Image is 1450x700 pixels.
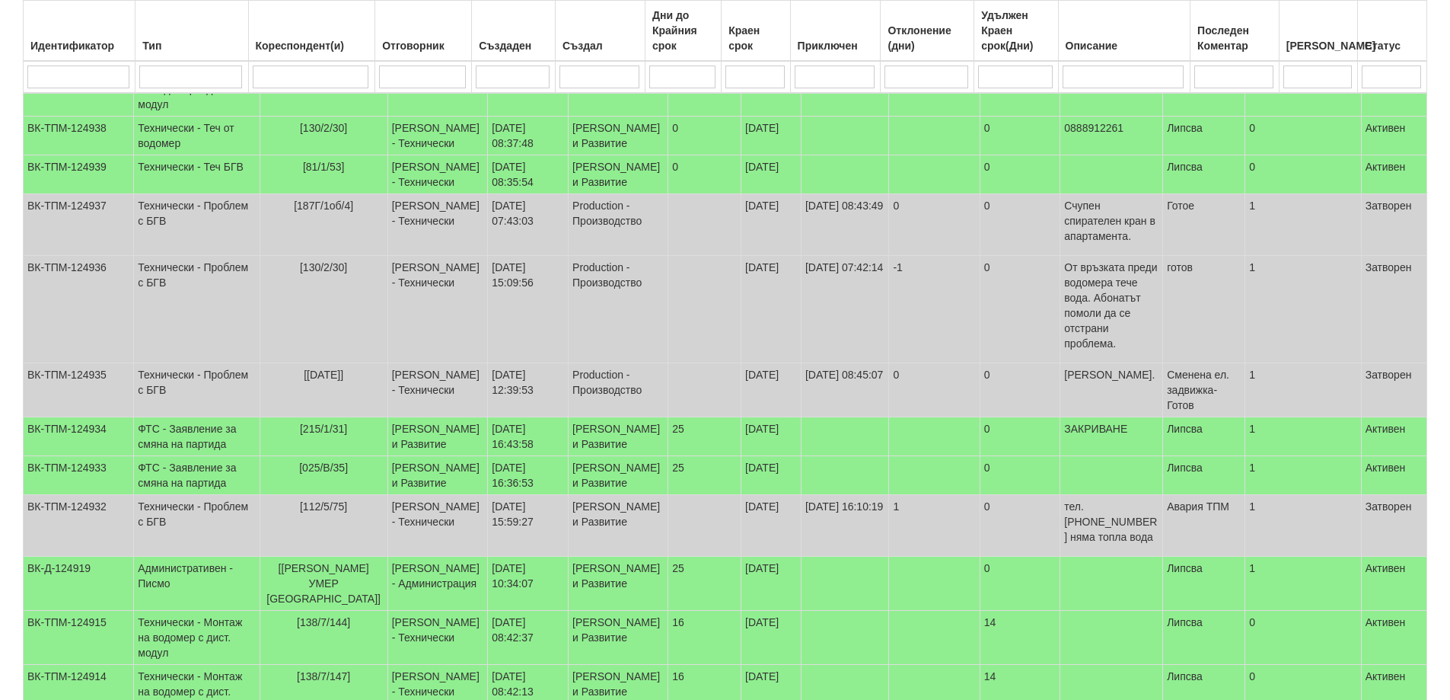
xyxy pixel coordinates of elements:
[134,417,260,456] td: ФТС - Заявление за смяна на партида
[569,611,668,665] td: [PERSON_NAME] и Развитие
[472,1,556,62] th: Създаден: No sort applied, activate to apply an ascending sort
[24,611,134,665] td: ВК-ТПМ-124915
[980,194,1060,256] td: 0
[387,194,488,256] td: [PERSON_NAME] - Технически
[889,363,980,417] td: 0
[741,363,801,417] td: [DATE]
[980,417,1060,456] td: 0
[24,495,134,557] td: ВК-ТПМ-124932
[672,670,684,682] span: 16
[569,557,668,611] td: [PERSON_NAME] и Развитие
[476,35,551,56] div: Създаден
[24,256,134,363] td: ВК-ТПМ-124936
[134,117,260,155] td: Технически - Теч от водомер
[387,611,488,665] td: [PERSON_NAME] - Технически
[266,562,381,605] span: [[PERSON_NAME] УМЕР [GEOGRAPHIC_DATA]]
[387,456,488,495] td: [PERSON_NAME] и Развитие
[24,117,134,155] td: ВК-ТПМ-124938
[1064,198,1158,244] p: Счупен спирателен кран в апартамента.
[1361,194,1426,256] td: Затворен
[741,194,801,256] td: [DATE]
[741,155,801,194] td: [DATE]
[134,256,260,363] td: Технически - Проблем с БГВ
[1167,161,1203,173] span: Липсва
[801,495,888,557] td: [DATE] 16:10:19
[672,161,678,173] span: 0
[24,194,134,256] td: ВК-ТПМ-124937
[889,495,980,557] td: 1
[387,557,488,611] td: [PERSON_NAME] - Администрация
[375,1,472,62] th: Отговорник: No sort applied, activate to apply an ascending sort
[134,155,260,194] td: Технически - Теч БГВ
[387,117,488,155] td: [PERSON_NAME] - Технически
[801,363,888,417] td: [DATE] 08:45:07
[1194,20,1275,56] div: Последен Коментар
[134,456,260,495] td: ФТС - Заявление за смяна на партида
[24,557,134,611] td: ВК-Д-124919
[1167,616,1203,628] span: Липсва
[1245,611,1361,665] td: 0
[1361,155,1426,194] td: Активен
[978,5,1053,56] div: Удължен Краен срок(Дни)
[1190,1,1280,62] th: Последен Коментар: No sort applied, activate to apply an ascending sort
[294,200,353,212] span: [187Г/1об/4]
[488,155,569,194] td: [DATE] 08:35:54
[248,1,375,62] th: Кореспондент(и): No sort applied, activate to apply an ascending sort
[889,256,980,363] td: -1
[300,423,347,435] span: [215/1/31]
[1064,421,1158,436] p: ЗАКРИВАНЕ
[24,456,134,495] td: ВК-ТПМ-124933
[1167,670,1203,682] span: Липсва
[1361,456,1426,495] td: Активен
[1245,557,1361,611] td: 1
[672,562,684,574] span: 25
[980,495,1060,557] td: 0
[387,155,488,194] td: [PERSON_NAME] - Технически
[1245,117,1361,155] td: 0
[672,423,684,435] span: 25
[569,417,668,456] td: [PERSON_NAME] и Развитие
[135,1,248,62] th: Тип: No sort applied, activate to apply an ascending sort
[488,456,569,495] td: [DATE] 16:36:53
[387,417,488,456] td: [PERSON_NAME] и Развитие
[645,1,721,62] th: Дни до Крайния срок: No sort applied, activate to apply an ascending sort
[980,256,1060,363] td: 0
[569,155,668,194] td: [PERSON_NAME] и Развитие
[387,363,488,417] td: [PERSON_NAME] - Технически
[569,256,668,363] td: Production - Производство
[974,1,1058,62] th: Удължен Краен срок(Дни): No sort applied, activate to apply an ascending sort
[1167,200,1194,212] span: Готое
[379,35,467,56] div: Отговорник
[559,35,641,56] div: Създал
[24,363,134,417] td: ВК-ТПМ-124935
[569,194,668,256] td: Production - Производство
[134,557,260,611] td: Административен - Писмо
[27,35,131,56] div: Идентификатор
[980,363,1060,417] td: 0
[134,194,260,256] td: Технически - Проблем с БГВ
[300,261,347,273] span: [130/2/30]
[1362,35,1423,56] div: Статус
[253,35,371,56] div: Кореспондент(и)
[24,155,134,194] td: ВК-ТПМ-124939
[134,495,260,557] td: Технически - Проблем с БГВ
[569,456,668,495] td: [PERSON_NAME] и Развитие
[488,117,569,155] td: [DATE] 08:37:48
[24,417,134,456] td: ВК-ТПМ-124934
[297,670,350,682] span: [138/7/147]
[569,363,668,417] td: Production - Производство
[795,35,877,56] div: Приключен
[1245,256,1361,363] td: 1
[1245,417,1361,456] td: 1
[1361,256,1426,363] td: Затворен
[741,456,801,495] td: [DATE]
[488,417,569,456] td: [DATE] 16:43:58
[24,1,135,62] th: Идентификатор: No sort applied, activate to apply an ascending sort
[884,20,970,56] div: Отклонение (дни)
[1167,261,1193,273] span: готов
[134,611,260,665] td: Технически - Монтаж на водомер с дист. модул
[1064,499,1158,545] p: тел. [PHONE_NUMBER] няма топла вода
[300,500,347,513] span: [112/5/75]
[790,1,881,62] th: Приключен: No sort applied, activate to apply an ascending sort
[741,256,801,363] td: [DATE]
